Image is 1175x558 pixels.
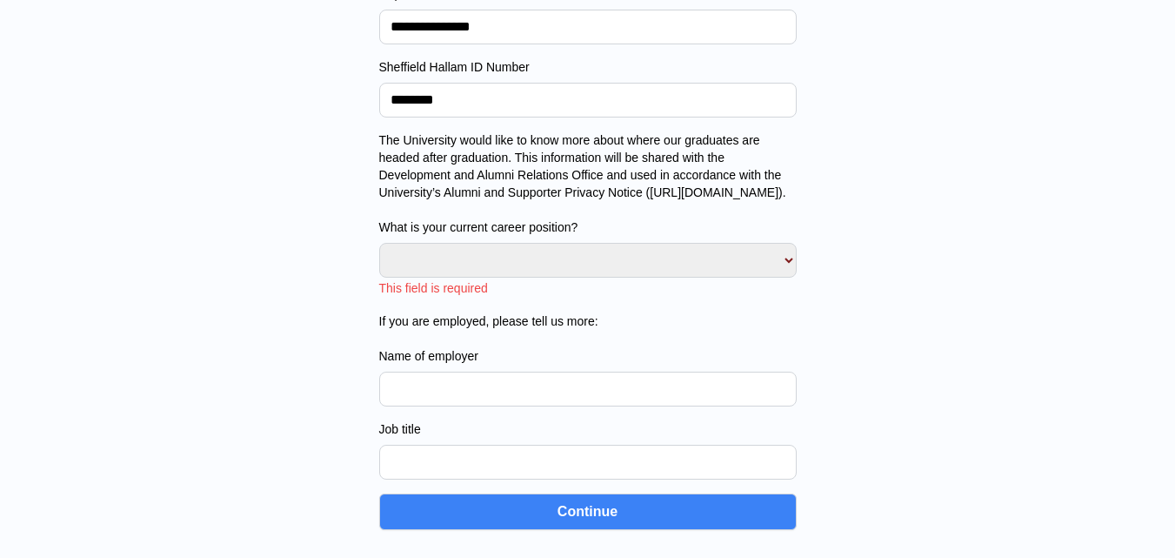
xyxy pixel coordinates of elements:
[379,420,797,438] label: Job title
[379,313,797,365] label: If you are employed, please tell us more: Name of employer
[379,281,488,295] span: This field is required
[379,131,797,236] label: The University would like to know more about where our graduates are headed after graduation. Thi...
[379,494,797,530] button: Continue
[379,58,797,76] label: Sheffield Hallam ID Number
